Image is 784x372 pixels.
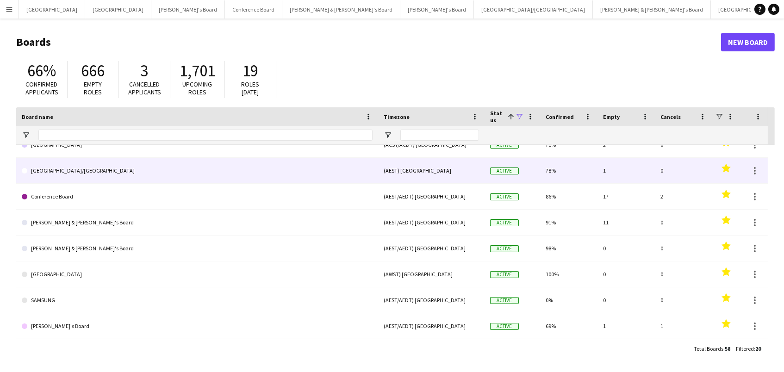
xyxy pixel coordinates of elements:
button: [PERSON_NAME]'s Board [400,0,474,19]
span: Active [490,245,519,252]
input: Timezone Filter Input [400,130,479,141]
button: [PERSON_NAME] & [PERSON_NAME]'s Board [282,0,400,19]
span: Status [490,110,504,124]
span: 666 [81,61,105,81]
button: [GEOGRAPHIC_DATA] [85,0,151,19]
span: Empty roles [84,80,102,96]
div: (AEST) [GEOGRAPHIC_DATA] [378,158,485,183]
div: (AWST) [GEOGRAPHIC_DATA] [378,261,485,287]
span: Cancelled applicants [128,80,161,96]
a: Conference Board [22,184,373,210]
div: 0 [655,158,712,183]
span: Total Boards [694,345,723,352]
div: 78% [540,158,597,183]
div: 1 [597,158,655,183]
span: Active [490,193,519,200]
span: 58 [725,345,730,352]
button: [PERSON_NAME]'s Board [151,0,225,19]
div: 86% [540,184,597,209]
button: [GEOGRAPHIC_DATA] [19,0,85,19]
div: 0 [655,339,712,365]
div: : [736,340,761,358]
button: Conference Board [225,0,282,19]
div: 0 [597,261,655,287]
a: [GEOGRAPHIC_DATA]/Gold Coast Winter [22,339,373,365]
div: 0 [597,287,655,313]
div: (AEST/AEDT) [GEOGRAPHIC_DATA] [378,339,485,365]
div: 0 [655,287,712,313]
div: 17 [597,184,655,209]
div: (AEST/AEDT) [GEOGRAPHIC_DATA] [378,287,485,313]
a: [GEOGRAPHIC_DATA]/[GEOGRAPHIC_DATA] [22,158,373,184]
div: 0 [597,236,655,261]
h1: Boards [16,35,721,49]
div: 0 [655,261,712,287]
div: 11 [597,210,655,235]
a: [PERSON_NAME]'s Board [22,313,373,339]
span: Confirmed applicants [25,80,58,96]
span: Cancels [660,113,681,120]
a: [PERSON_NAME] & [PERSON_NAME]'s Board [22,236,373,261]
div: : [694,340,730,358]
div: 0 [597,339,655,365]
span: Roles [DATE] [242,80,260,96]
div: 0 [655,210,712,235]
span: Empty [603,113,620,120]
div: 0% [540,339,597,365]
button: Open Filter Menu [384,131,392,139]
span: 66% [27,61,56,81]
button: [PERSON_NAME] & [PERSON_NAME]'s Board [593,0,711,19]
div: 100% [540,261,597,287]
div: 1 [655,313,712,339]
div: 98% [540,236,597,261]
div: (ACST/ACDT) [GEOGRAPHIC_DATA] [378,132,485,157]
div: (AEST/AEDT) [GEOGRAPHIC_DATA] [378,210,485,235]
span: Active [490,271,519,278]
span: 3 [141,61,149,81]
div: (AEST/AEDT) [GEOGRAPHIC_DATA] [378,313,485,339]
span: Active [490,167,519,174]
div: 0% [540,287,597,313]
span: Confirmed [546,113,574,120]
button: Open Filter Menu [22,131,30,139]
a: [GEOGRAPHIC_DATA] [22,132,373,158]
input: Board name Filter Input [38,130,373,141]
div: (AEST/AEDT) [GEOGRAPHIC_DATA] [378,236,485,261]
div: 0 [655,132,712,157]
div: 2 [597,132,655,157]
span: 19 [243,61,258,81]
div: 69% [540,313,597,339]
span: 20 [755,345,761,352]
span: Upcoming roles [183,80,212,96]
a: [PERSON_NAME] & [PERSON_NAME]'s Board [22,210,373,236]
span: Active [490,323,519,330]
a: New Board [721,33,775,51]
div: 1 [597,313,655,339]
span: Filtered [736,345,754,352]
button: [GEOGRAPHIC_DATA] [711,0,777,19]
div: 2 [655,184,712,209]
div: 91% [540,210,597,235]
span: Active [490,297,519,304]
a: SAMSUNG [22,287,373,313]
div: (AEST/AEDT) [GEOGRAPHIC_DATA] [378,184,485,209]
span: 1,701 [180,61,215,81]
a: [GEOGRAPHIC_DATA] [22,261,373,287]
span: Active [490,142,519,149]
div: 0 [655,236,712,261]
div: 71% [540,132,597,157]
span: Board name [22,113,53,120]
span: Timezone [384,113,410,120]
span: Active [490,219,519,226]
button: [GEOGRAPHIC_DATA]/[GEOGRAPHIC_DATA] [474,0,593,19]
